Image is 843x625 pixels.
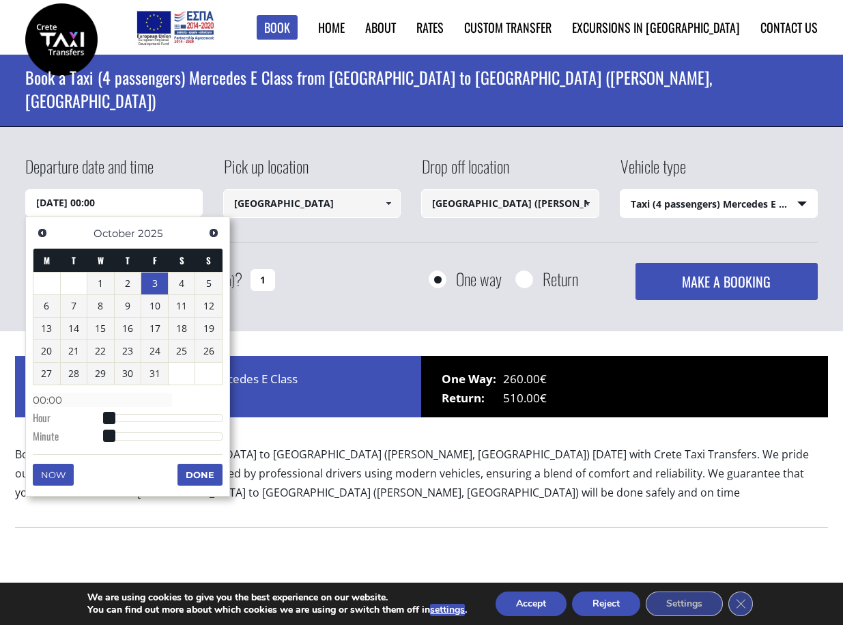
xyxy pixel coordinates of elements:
a: Next [204,224,223,242]
a: 20 [33,340,60,362]
a: 6 [33,295,60,317]
a: 25 [169,340,195,362]
a: 26 [195,340,222,362]
span: Wednesday [98,253,104,267]
span: Monday [44,253,50,267]
span: One Way: [442,370,503,389]
a: 13 [33,318,60,339]
span: Return: [442,389,503,408]
a: 11 [169,295,195,317]
a: 22 [87,340,114,362]
span: Previous [37,227,48,238]
a: Crete Taxi Transfers | Book a Taxi transfer from Chania airport to Minos Art Beach (Agios Nikolao... [25,31,98,45]
a: Show All Items [377,189,400,218]
p: Book a Taxi transfer from [GEOGRAPHIC_DATA] to [GEOGRAPHIC_DATA] ([PERSON_NAME], [GEOGRAPHIC_DATA... [15,445,828,514]
a: 24 [141,340,168,362]
a: 28 [61,363,87,385]
a: 2 [115,273,141,294]
label: Drop off location [421,154,509,189]
a: 29 [87,363,114,385]
div: Price for 1 x Taxi (4 passengers) Mercedes E Class [15,356,421,417]
a: 8 [87,295,114,317]
a: Previous [33,224,51,242]
span: Friday [153,253,157,267]
a: 31 [141,363,168,385]
a: 16 [115,318,141,339]
h1: Book a Taxi (4 passengers) Mercedes E Class from [GEOGRAPHIC_DATA] to [GEOGRAPHIC_DATA] ([PERSON_... [25,55,818,123]
a: 18 [169,318,195,339]
button: Done [177,464,223,486]
img: e-bannersEUERDF180X90.jpg [134,7,216,48]
p: You can find out more about which cookies we are using or switch them off in . [87,604,467,616]
button: Settings [646,592,723,616]
a: 14 [61,318,87,339]
button: Close GDPR Cookie Banner [728,592,753,616]
a: Custom Transfer [464,18,552,36]
span: Taxi (4 passengers) Mercedes E Class [620,190,817,219]
span: Saturday [180,253,184,267]
a: 19 [195,318,222,339]
label: Pick up location [223,154,309,189]
a: Show All Items [575,189,598,218]
dt: Minute [33,429,109,447]
span: Sunday [206,253,211,267]
a: 1 [87,273,114,294]
a: 30 [115,363,141,385]
a: About [365,18,396,36]
button: Accept [496,592,567,616]
span: October [94,227,135,240]
a: 15 [87,318,114,339]
a: 7 [61,295,87,317]
a: 4 [169,273,195,294]
input: Select drop-off location [421,189,599,218]
span: Tuesday [72,253,76,267]
label: Vehicle type [620,154,686,189]
a: 27 [33,363,60,385]
button: Now [33,464,74,486]
button: MAKE A BOOKING [635,263,818,300]
a: 12 [195,295,222,317]
a: Contact us [760,18,818,36]
a: 21 [61,340,87,362]
span: 2025 [138,227,162,240]
a: Rates [416,18,444,36]
a: 5 [195,273,222,294]
a: 17 [141,318,168,339]
span: Next [208,227,219,238]
dt: Hour [33,411,109,428]
input: Select pickup location [223,189,401,218]
label: Return [543,270,578,288]
button: Reject [572,592,640,616]
p: We are using cookies to give you the best experience on our website. [87,592,467,604]
a: Book [257,15,298,40]
a: 10 [141,295,168,317]
a: Home [318,18,345,36]
img: Crete Taxi Transfers | Book a Taxi transfer from Chania airport to Minos Art Beach (Agios Nikolao... [25,3,98,76]
label: One way [456,270,502,288]
a: 23 [115,340,141,362]
a: 3 [141,273,168,294]
div: 260.00€ 510.00€ [421,356,827,417]
button: settings [430,604,465,616]
a: Excursions in [GEOGRAPHIC_DATA] [572,18,740,36]
a: 9 [115,295,141,317]
span: Thursday [126,253,130,267]
label: Departure date and time [25,154,154,189]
